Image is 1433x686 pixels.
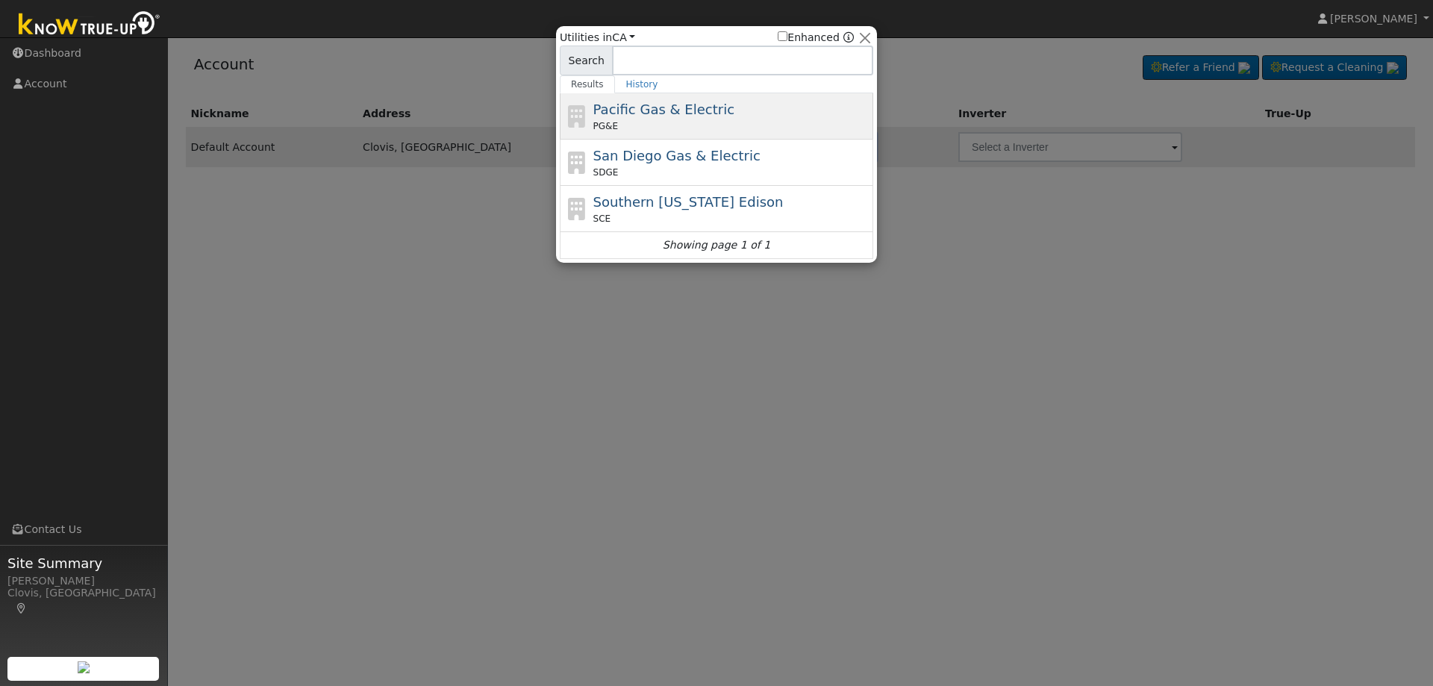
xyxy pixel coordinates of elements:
[1330,13,1417,25] span: [PERSON_NAME]
[593,102,734,117] span: Pacific Gas & Electric
[7,553,160,573] span: Site Summary
[778,31,787,41] input: Enhanced
[593,194,784,210] span: Southern [US_STATE] Edison
[593,119,618,133] span: PG&E
[612,31,635,43] a: CA
[593,212,611,225] span: SCE
[663,237,770,253] i: Showing page 1 of 1
[15,602,28,614] a: Map
[78,661,90,673] img: retrieve
[11,8,168,42] img: Know True-Up
[560,30,635,46] span: Utilities in
[560,46,613,75] span: Search
[560,75,615,93] a: Results
[7,585,160,617] div: Clovis, [GEOGRAPHIC_DATA]
[778,30,840,46] label: Enhanced
[7,573,160,589] div: [PERSON_NAME]
[843,31,854,43] a: Enhanced Providers
[593,166,619,179] span: SDGE
[593,148,761,163] span: San Diego Gas & Electric
[615,75,669,93] a: History
[778,30,854,46] span: Show enhanced providers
